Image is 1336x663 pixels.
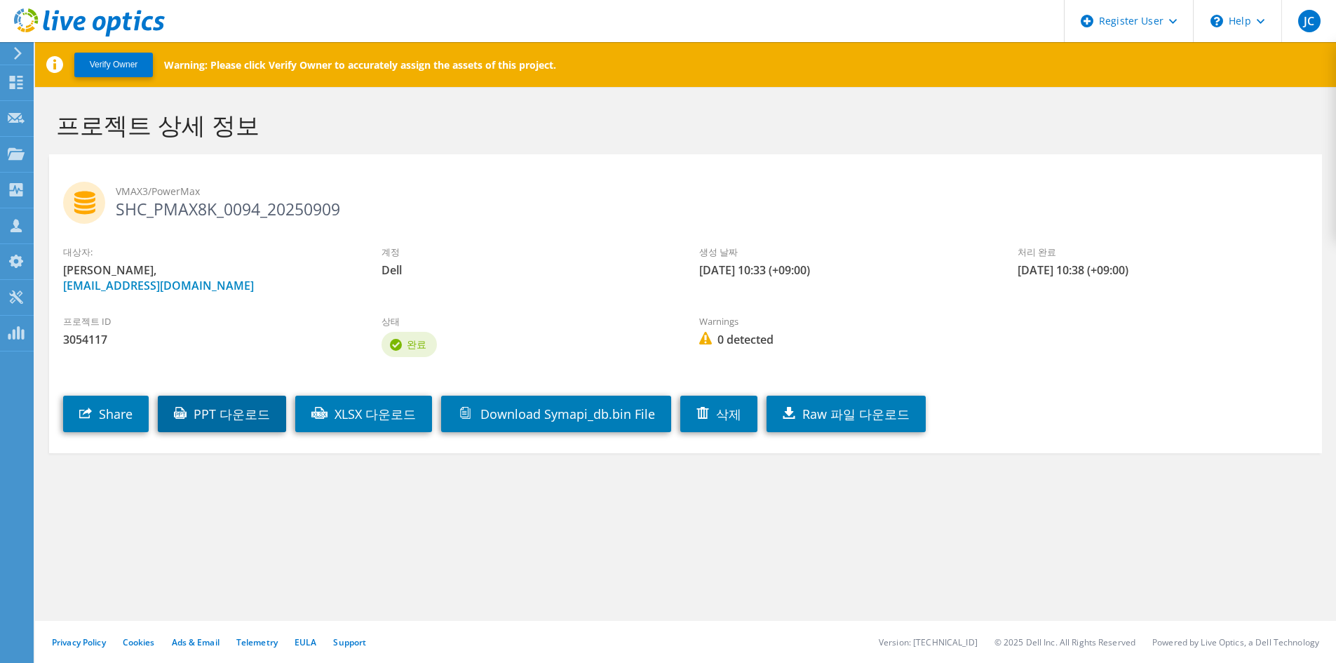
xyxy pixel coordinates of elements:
[441,396,671,432] a: Download Symapi_db.bin File
[767,396,926,432] a: Raw 파일 다운로드
[295,636,316,648] a: EULA
[699,262,990,278] span: [DATE] 10:33 (+09:00)
[699,245,990,259] label: 생성 날짜
[63,396,149,432] a: Share
[1210,15,1223,27] svg: \n
[1152,636,1319,648] li: Powered by Live Optics, a Dell Technology
[116,184,1308,199] span: VMAX3/PowerMax
[236,636,278,648] a: Telemetry
[63,262,353,293] span: [PERSON_NAME],
[52,636,106,648] a: Privacy Policy
[123,636,155,648] a: Cookies
[172,636,220,648] a: Ads & Email
[879,636,978,648] li: Version: [TECHNICAL_ID]
[63,278,254,293] a: [EMAIL_ADDRESS][DOMAIN_NAME]
[158,396,286,432] a: PPT 다운로드
[699,332,990,347] span: 0 detected
[699,314,990,328] label: Warnings
[382,262,672,278] span: Dell
[382,245,672,259] label: 계정
[63,245,353,259] label: 대상자:
[1018,262,1308,278] span: [DATE] 10:38 (+09:00)
[63,332,353,347] span: 3054117
[164,58,556,72] p: Warning: Please click Verify Owner to accurately assign the assets of this project.
[382,314,672,328] label: 상태
[63,314,353,328] label: 프로젝트 ID
[295,396,432,432] a: XLSX 다운로드
[56,110,1308,140] h1: 프로젝트 상세 정보
[333,636,366,648] a: Support
[1298,10,1321,32] span: JC
[994,636,1135,648] li: © 2025 Dell Inc. All Rights Reserved
[407,337,426,351] span: 완료
[74,53,153,77] button: Verify Owner
[680,396,757,432] a: 삭제
[1018,245,1308,259] label: 처리 완료
[63,182,1308,217] h2: SHC_PMAX8K_0094_20250909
